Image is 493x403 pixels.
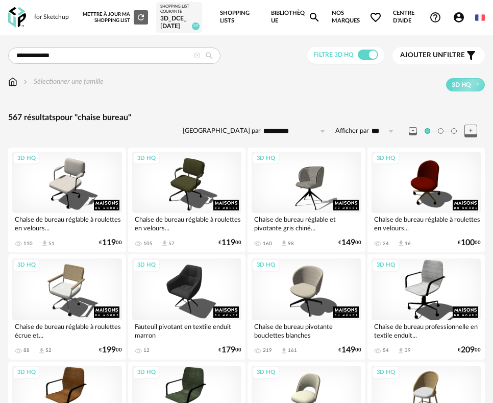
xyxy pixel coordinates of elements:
[192,22,200,30] span: 19
[143,241,153,247] div: 105
[367,148,485,253] a: 3D HQ Chaise de bureau réglable à roulettes en velours... 24 Download icon 16 €10000
[252,366,280,379] div: 3D HQ
[458,347,481,353] div: € 00
[465,50,477,62] span: Filter icon
[405,347,411,353] div: 39
[393,10,441,25] span: Centre d'aideHelp Circle Outline icon
[397,240,405,247] span: Download icon
[341,240,355,246] span: 149
[160,4,198,31] a: Shopping List courante 3D_DCE_[DATE] 19
[263,347,272,353] div: 219
[338,347,361,353] div: € 00
[218,240,241,246] div: € 00
[161,240,168,247] span: Download icon
[341,347,355,353] span: 149
[308,11,321,23] span: Magnify icon
[313,52,354,58] span: Filtre 3D HQ
[45,347,52,353] div: 52
[8,112,485,123] div: 567 résultats
[252,213,361,233] div: Chaise de bureau réglable et pivotante gris chiné...
[372,152,400,165] div: 3D HQ
[160,15,198,31] div: 3D_DCE_[DATE]
[160,4,198,15] div: Shopping List courante
[99,347,122,353] div: € 00
[143,347,150,353] div: 12
[13,366,40,379] div: 3D HQ
[132,320,242,341] div: Fauteuil pivotant en textile enduit marron
[392,47,485,64] button: Ajouter unfiltre Filter icon
[461,347,475,353] span: 209
[83,10,148,25] div: Mettre à jour ma Shopping List
[400,52,443,59] span: Ajouter un
[221,240,235,246] span: 119
[21,77,104,87] div: Sélectionner une famille
[99,240,122,246] div: € 00
[218,347,241,353] div: € 00
[12,213,122,233] div: Chaise de bureau réglable à roulettes en velours...
[12,320,122,341] div: Chaise de bureau réglable à roulettes écrue et...
[280,347,288,354] span: Download icon
[102,240,116,246] span: 119
[23,347,30,353] div: 88
[38,347,45,354] span: Download icon
[8,77,17,87] img: svg+xml;base64,PHN2ZyB3aWR0aD0iMTYiIGhlaWdodD0iMTciIHZpZXdCb3g9IjAgMCAxNiAxNyIgZmlsbD0ibm9uZSIgeG...
[397,347,405,354] span: Download icon
[280,240,288,247] span: Download icon
[458,240,481,246] div: € 00
[372,366,400,379] div: 3D HQ
[252,320,361,341] div: Chaise de bureau pivotante bouclettes blanches
[8,7,26,28] img: OXP
[56,113,131,122] span: pour "chaise bureau"
[41,240,48,247] span: Download icon
[335,127,369,135] label: Afficher par
[372,213,481,233] div: Chaise de bureau réglable à roulettes en velours...
[248,148,365,253] a: 3D HQ Chaise de bureau réglable et pivotante gris chiné... 160 Download icon 98 €14900
[338,240,361,246] div: € 00
[383,347,389,353] div: 54
[133,366,160,379] div: 3D HQ
[102,347,116,353] span: 199
[288,347,297,353] div: 161
[8,254,126,360] a: 3D HQ Chaise de bureau réglable à roulettes écrue et... 88 Download icon 52 €19900
[461,240,475,246] span: 100
[183,127,261,135] label: [GEOGRAPHIC_DATA] par
[133,152,160,165] div: 3D HQ
[452,81,471,89] span: 3D HQ
[13,152,40,165] div: 3D HQ
[48,241,55,247] div: 51
[34,13,69,21] div: for Sketchup
[252,152,280,165] div: 3D HQ
[405,241,411,247] div: 16
[252,259,280,272] div: 3D HQ
[400,51,465,60] span: filtre
[372,259,400,272] div: 3D HQ
[453,11,470,23] span: Account Circle icon
[168,241,175,247] div: 57
[248,254,365,360] a: 3D HQ Chaise de bureau pivotante bouclettes blanches 219 Download icon 161 €14900
[8,148,126,253] a: 3D HQ Chaise de bureau réglable à roulettes en velours... 110 Download icon 51 €11900
[372,320,481,341] div: Chaise de bureau professionnelle en textile enduit...
[263,241,272,247] div: 160
[475,13,485,22] img: fr
[133,259,160,272] div: 3D HQ
[128,254,246,360] a: 3D HQ Fauteuil pivotant en textile enduit marron 12 €17900
[23,241,33,247] div: 110
[369,11,382,23] span: Heart Outline icon
[383,241,389,247] div: 24
[453,11,465,23] span: Account Circle icon
[132,213,242,233] div: Chaise de bureau réglable à roulettes en velours...
[429,11,441,23] span: Help Circle Outline icon
[221,347,235,353] span: 179
[367,254,485,360] a: 3D HQ Chaise de bureau professionnelle en textile enduit... 54 Download icon 39 €20900
[21,77,30,87] img: svg+xml;base64,PHN2ZyB3aWR0aD0iMTYiIGhlaWdodD0iMTYiIHZpZXdCb3g9IjAgMCAxNiAxNiIgZmlsbD0ibm9uZSIgeG...
[128,148,246,253] a: 3D HQ Chaise de bureau réglable à roulettes en velours... 105 Download icon 57 €11900
[13,259,40,272] div: 3D HQ
[136,14,145,19] span: Refresh icon
[288,241,294,247] div: 98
